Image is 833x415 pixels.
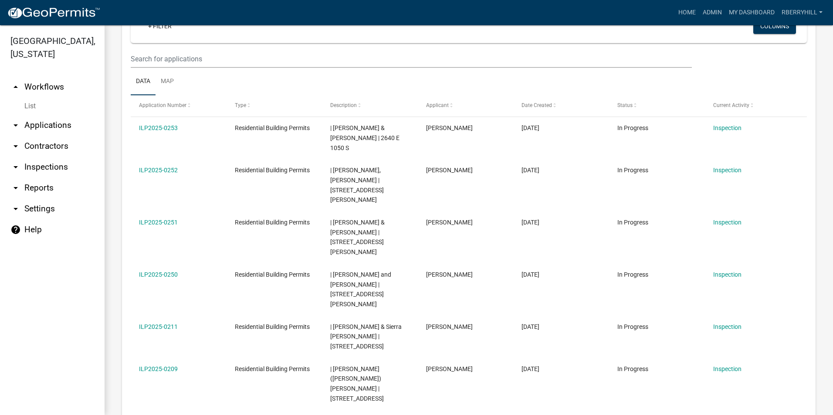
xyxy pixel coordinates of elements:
[131,95,227,116] datatable-header-cell: Application Number
[10,183,21,193] i: arrow_drop_down
[713,365,742,372] a: Inspection
[617,167,648,174] span: In Progress
[156,68,179,96] a: Map
[713,323,742,330] a: Inspection
[10,204,21,214] i: arrow_drop_down
[235,167,310,174] span: Residential Building Permits
[227,95,322,116] datatable-header-cell: Type
[235,102,246,108] span: Type
[617,219,648,226] span: In Progress
[10,141,21,151] i: arrow_drop_down
[330,167,384,203] span: | RICHARDS, JERRY LEWIS | 613 E TYLER ST
[617,271,648,278] span: In Progress
[10,224,21,235] i: help
[139,365,178,372] a: ILP2025-0209
[699,4,725,21] a: Admin
[235,323,310,330] span: Residential Building Permits
[713,271,742,278] a: Inspection
[426,167,473,174] span: Jerry Richards
[330,365,384,402] span: | Byers, Vicky (Vicki) Lee | 207 HIGH ST
[521,124,539,131] span: 09/11/2025
[235,124,310,131] span: Residential Building Permits
[521,102,552,108] span: Date Created
[10,82,21,92] i: arrow_drop_up
[426,365,473,372] span: Judi Shroyer
[617,124,648,131] span: In Progress
[675,4,699,21] a: Home
[426,102,449,108] span: Applicant
[713,219,742,226] a: Inspection
[426,271,473,278] span: Tammy Holloway
[139,271,178,278] a: ILP2025-0250
[139,102,186,108] span: Application Number
[139,219,178,226] a: ILP2025-0251
[426,124,473,131] span: Tammy Holloway
[704,95,800,116] datatable-header-cell: Current Activity
[725,4,778,21] a: My Dashboard
[426,219,473,226] span: Tammy Holloway
[426,323,473,330] span: Nolan Baker
[139,167,178,174] a: ILP2025-0252
[778,4,826,21] a: rberryhill
[235,271,310,278] span: Residential Building Permits
[713,167,742,174] a: Inspection
[521,365,539,372] span: 08/13/2025
[521,167,539,174] span: 09/09/2025
[521,219,539,226] span: 09/08/2025
[617,365,648,372] span: In Progress
[753,18,796,34] button: Columns
[521,323,539,330] span: 08/13/2025
[713,102,749,108] span: Current Activity
[330,271,391,308] span: | Metzger, John and Erin | 704 E TYLER ST
[713,124,742,131] a: Inspection
[235,219,310,226] span: Residential Building Permits
[235,365,310,372] span: Residential Building Permits
[141,18,179,34] a: + Filter
[513,95,609,116] datatable-header-cell: Date Created
[521,271,539,278] span: 09/08/2025
[10,162,21,172] i: arrow_drop_down
[330,102,357,108] span: Description
[10,120,21,131] i: arrow_drop_down
[139,323,178,330] a: ILP2025-0211
[418,95,514,116] datatable-header-cell: Applicant
[139,124,178,131] a: ILP2025-0253
[330,124,400,151] span: | HARTMAN, EDWARD C & JULIE G | 2640 E 1050 S
[617,102,633,108] span: Status
[131,50,692,68] input: Search for applications
[617,323,648,330] span: In Progress
[131,68,156,96] a: Data
[609,95,705,116] datatable-header-cell: Status
[330,219,385,255] span: | BRADFORD, JAY D & SUSAN A | 3155 S PARTRIDGE LN
[322,95,418,116] datatable-header-cell: Description
[330,323,402,350] span: | Stephenson, Dylan & Sierra Selleck | 2325 N HUNTINGTON RD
